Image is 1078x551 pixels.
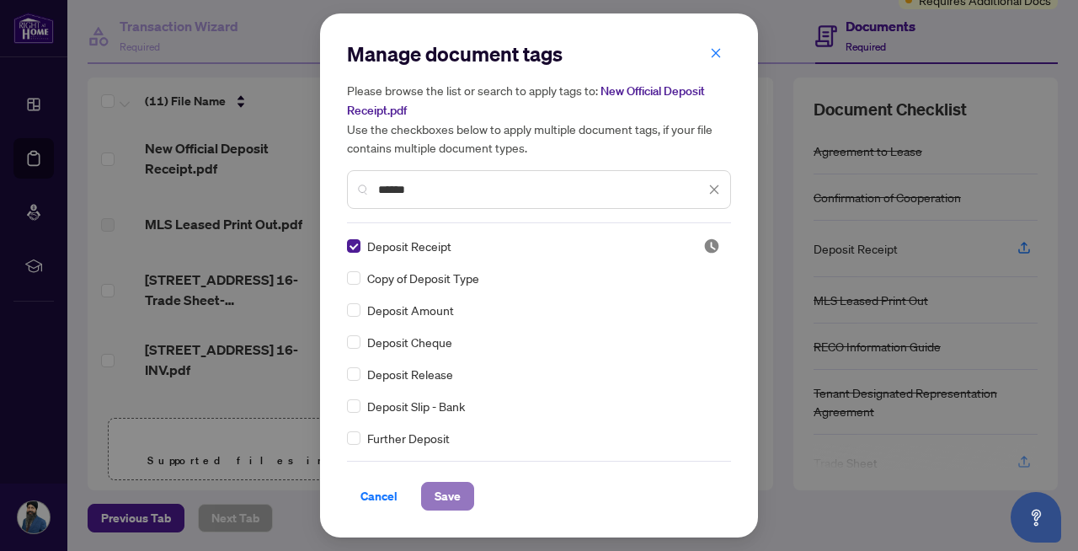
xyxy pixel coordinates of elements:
[703,238,720,254] span: Pending Review
[367,429,450,447] span: Further Deposit
[703,238,720,254] img: status
[347,81,731,157] h5: Please browse the list or search to apply tags to: Use the checkboxes below to apply multiple doc...
[367,237,451,255] span: Deposit Receipt
[1011,492,1061,543] button: Open asap
[367,269,479,287] span: Copy of Deposit Type
[367,365,453,383] span: Deposit Release
[360,483,398,510] span: Cancel
[421,482,474,511] button: Save
[347,40,731,67] h2: Manage document tags
[367,397,465,415] span: Deposit Slip - Bank
[710,47,722,59] span: close
[367,333,452,351] span: Deposit Cheque
[708,184,720,195] span: close
[367,301,454,319] span: Deposit Amount
[347,482,411,511] button: Cancel
[435,483,461,510] span: Save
